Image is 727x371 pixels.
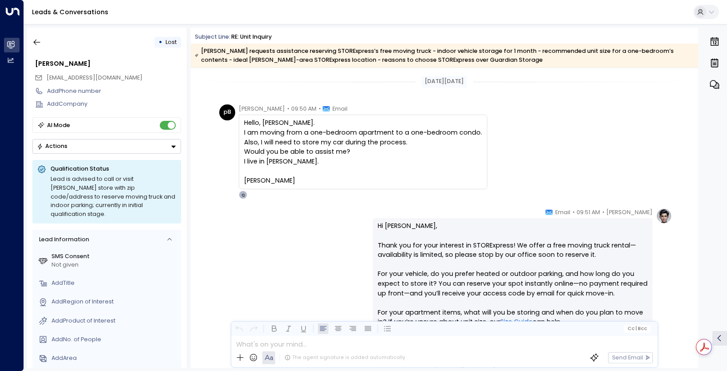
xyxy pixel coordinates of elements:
div: Button group with a nested menu [32,139,181,154]
div: pB [219,104,235,120]
div: [DATE][DATE] [422,76,467,88]
div: Actions [37,143,67,150]
span: Subject Line: [195,33,230,40]
span: paulbergdahl@aol.com [47,74,142,82]
span: [PERSON_NAME] [239,104,285,113]
div: [PERSON_NAME] requests assistance reserving STORExpress’s free moving truck - indoor vehicle stor... [195,47,693,64]
span: [EMAIL_ADDRESS][DOMAIN_NAME] [47,74,142,81]
div: Lead Information [36,235,89,244]
span: • [602,208,605,217]
button: Cc|Bcc [624,325,650,332]
div: [PERSON_NAME] [244,176,482,186]
span: • [287,104,289,113]
span: 09:50 AM [291,104,316,113]
div: Lead is advised to call or visit [PERSON_NAME] store with zip code/address to reserve moving truc... [51,175,176,219]
p: Hi [PERSON_NAME], Thank you for your interest in STORExpress! We offer a free moving truck rental... [378,221,648,356]
span: Email [555,208,570,217]
div: AddProduct of Interest [51,317,178,325]
div: RE: Unit Inquiry [231,33,272,41]
div: AddTitle [51,279,178,287]
div: AddPhone number [47,87,181,96]
span: | [636,326,637,331]
div: AI Mode [47,121,70,130]
div: The agent signature is added automatically [284,354,405,361]
img: profile-logo.png [656,208,672,224]
div: [PERSON_NAME] [35,59,181,69]
div: AddArea [51,354,178,363]
span: • [319,104,321,113]
label: SMS Consent [51,252,178,261]
div: Hello, [PERSON_NAME]. I am moving from a one-bedroom apartment to a one-bedroom condo. Also, I wi... [244,118,482,185]
div: Not given [51,261,178,269]
button: Undo [233,323,245,335]
span: Lost [166,38,177,46]
span: Email [332,104,348,113]
a: Size Guide [500,317,533,327]
span: • [573,208,575,217]
div: • [158,35,162,49]
span: 09:51 AM [577,208,600,217]
div: AddCompany [47,100,181,108]
a: Leads & Conversations [32,8,108,16]
div: AddRegion of Interest [51,298,178,306]
div: AddNo. of People [51,335,178,344]
span: [PERSON_NAME] [606,208,652,217]
span: Cc Bcc [627,326,647,331]
button: Actions [32,139,181,154]
div: Q [239,191,247,199]
p: Qualification Status [51,165,176,173]
button: Redo [249,323,260,335]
